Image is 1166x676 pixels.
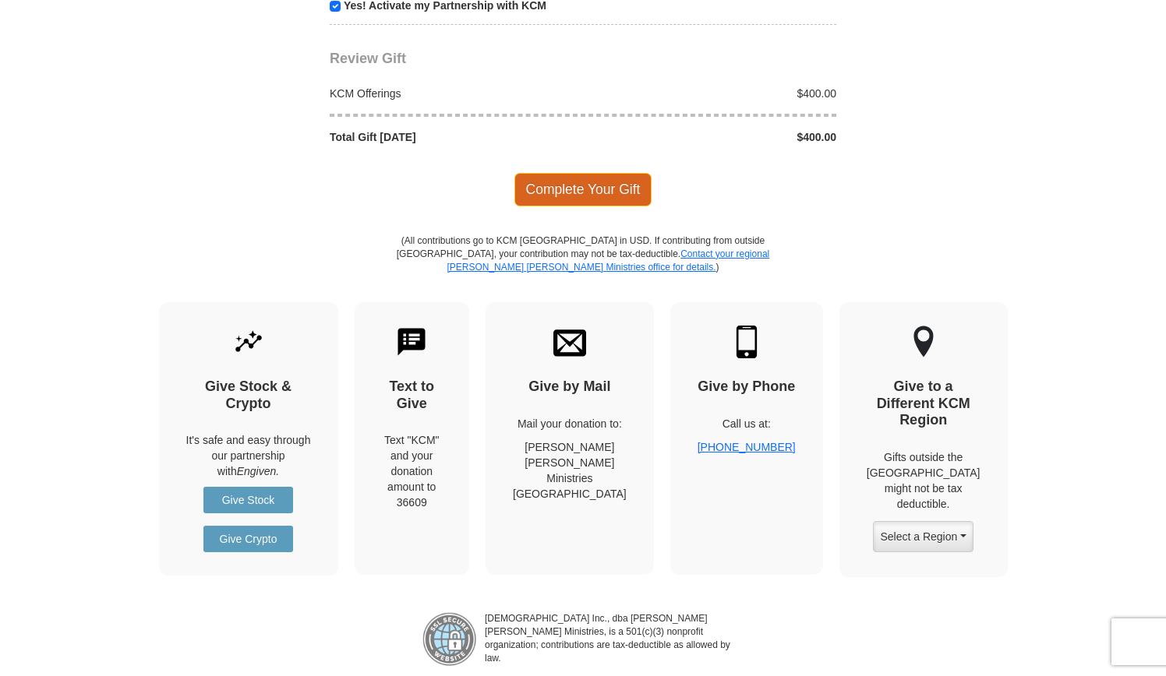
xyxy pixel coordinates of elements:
[186,378,311,412] h4: Give Stock & Crypto
[698,378,796,396] h4: Give by Phone
[322,86,584,101] div: KCM Offerings
[322,129,584,145] div: Total Gift [DATE]
[867,449,980,512] p: Gifts outside the [GEOGRAPHIC_DATA] might not be tax deductible.
[730,326,763,358] img: mobile.svg
[583,129,845,145] div: $400.00
[237,465,279,477] i: Engiven.
[396,234,770,302] p: (All contributions go to KCM [GEOGRAPHIC_DATA] in USD. If contributing from outside [GEOGRAPHIC_D...
[513,378,627,396] h4: Give by Mail
[330,51,406,66] span: Review Gift
[477,612,744,667] p: [DEMOGRAPHIC_DATA] Inc., dba [PERSON_NAME] [PERSON_NAME] Ministries, is a 501(c)(3) nonprofit org...
[232,326,265,358] img: give-by-stock.svg
[422,612,477,667] img: refund-policy
[698,441,796,453] a: [PHONE_NUMBER]
[867,378,980,429] h4: Give to a Different KCM Region
[395,326,428,358] img: text-to-give.svg
[513,416,627,431] p: Mail your donation to:
[382,432,443,510] div: Text "KCM" and your donation amount to 36609
[203,526,293,552] a: Give Crypto
[513,439,627,502] p: [PERSON_NAME] [PERSON_NAME] Ministries [GEOGRAPHIC_DATA]
[913,326,935,358] img: other-region
[382,378,443,412] h4: Text to Give
[698,416,796,431] p: Call us at:
[583,86,845,101] div: $400.00
[447,248,769,273] a: Contact your regional [PERSON_NAME] [PERSON_NAME] Ministries office for details.
[186,432,311,479] p: It's safe and easy through our partnership with
[873,521,973,552] button: Select a Region
[514,173,652,206] span: Complete Your Gift
[203,487,293,513] a: Give Stock
[553,326,586,358] img: envelope.svg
